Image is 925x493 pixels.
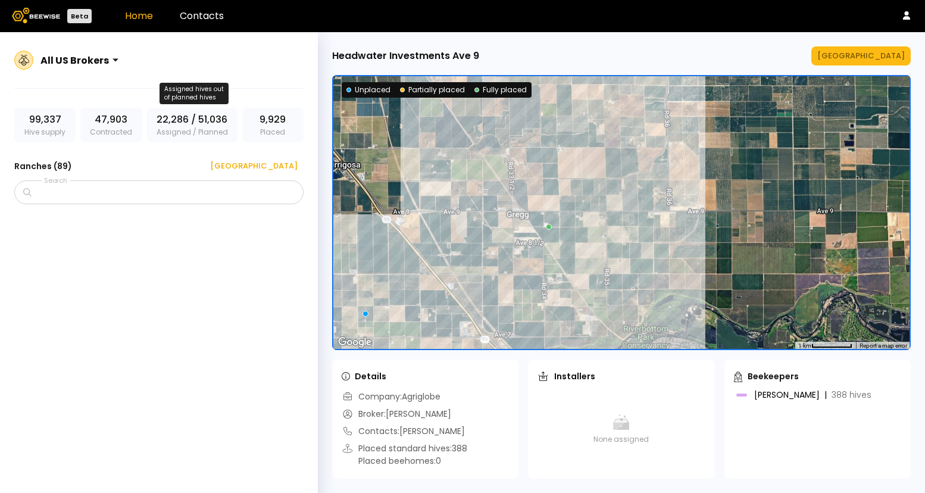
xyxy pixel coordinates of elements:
a: Open this area in Google Maps (opens a new window) [335,335,374,350]
div: Unplaced [346,85,390,95]
div: [PERSON_NAME] [754,391,871,399]
button: [GEOGRAPHIC_DATA] [811,46,911,65]
h3: Ranches ( 89 ) [14,158,72,174]
div: Hive supply [14,108,76,142]
div: [GEOGRAPHIC_DATA] [817,50,905,62]
div: Contracted [80,108,142,142]
div: Company: Agriglobe [342,391,440,403]
img: Beewise logo [12,8,60,23]
span: 388 hives [832,389,871,401]
button: Map Scale: 1 km per 65 pixels [795,342,856,350]
span: 99,337 [29,113,61,127]
div: Fully placed [474,85,527,95]
div: Broker: [PERSON_NAME] [342,408,451,420]
a: Home [125,9,153,23]
div: Assigned hives out of planned hives [164,85,224,102]
a: Contacts [180,9,224,23]
div: All US Brokers [40,53,109,68]
div: Installers [537,370,595,382]
div: None assigned [537,391,705,468]
span: 1 km [798,342,811,349]
div: | [824,389,827,401]
div: [GEOGRAPHIC_DATA] [202,160,298,172]
img: Google [335,335,374,350]
div: Details [342,370,386,382]
div: Partially placed [400,85,465,95]
div: Beekeepers [734,370,799,382]
div: Contacts: [PERSON_NAME] [342,425,465,438]
div: Beta [67,9,92,23]
span: 22,286 / 51,036 [157,113,227,127]
div: Assigned / Planned [147,108,237,142]
div: Placed [242,108,304,142]
a: Report a map error [860,342,907,349]
button: [GEOGRAPHIC_DATA] [196,157,304,176]
div: Headwater Investments Ave 9 [332,49,479,63]
span: 9,929 [260,113,286,127]
div: Placed standard hives: 388 Placed beehomes: 0 [342,442,467,467]
span: 47,903 [95,113,127,127]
